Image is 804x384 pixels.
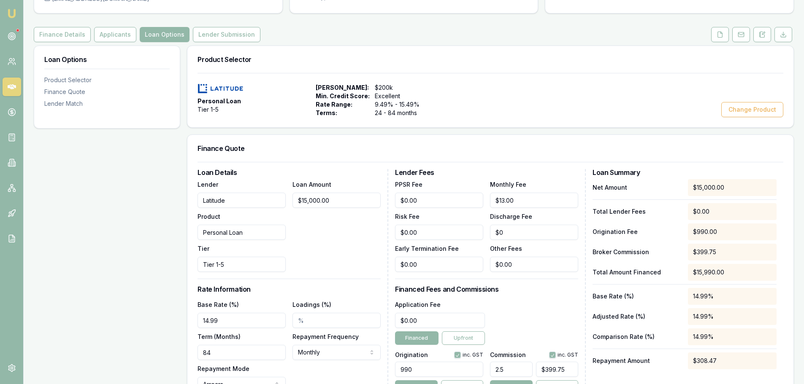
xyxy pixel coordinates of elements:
input: $ [395,225,483,240]
div: 14.99% [688,308,777,325]
label: Base Rate (%) [198,301,239,308]
span: Excellent [375,92,430,100]
label: Origination [395,352,428,358]
button: Applicants [94,27,136,42]
label: Repayment Mode [198,365,249,372]
label: Lender [198,181,218,188]
label: Commission [490,352,526,358]
div: Finance Quote [44,88,170,96]
a: Lender Submission [191,27,262,42]
a: Loan Options [138,27,191,42]
a: Finance Details [34,27,92,42]
input: % [490,362,532,377]
label: Monthly Fee [490,181,526,188]
h3: Rate Information [198,286,381,293]
label: Product [198,213,220,220]
span: Personal Loan [198,97,241,105]
button: Lender Submission [193,27,260,42]
input: $ [395,313,485,328]
div: 14.99% [688,288,777,305]
input: $ [395,193,483,208]
span: Terms: [316,109,370,117]
h3: Product Selector [198,56,783,63]
div: $15,990.00 [688,264,777,281]
button: Financed [395,331,438,345]
p: Adjusted Rate (%) [593,312,681,321]
p: Repayment Amount [593,357,681,365]
h3: Financed Fees and Commissions [395,286,578,293]
input: $ [395,257,483,272]
div: inc. GST [454,352,483,358]
div: $308.47 [688,352,777,369]
h3: Lender Fees [395,169,578,176]
img: Latitude [198,83,244,94]
input: $ [490,193,578,208]
input: $ [490,225,578,240]
a: Applicants [92,27,138,42]
label: Application Fee [395,301,441,308]
label: Other Fees [490,245,522,252]
h3: Loan Options [44,56,170,63]
h3: Loan Details [198,169,381,176]
p: Origination Fee [593,228,681,236]
input: $ [490,257,578,272]
label: Tier [198,245,209,252]
button: Finance Details [34,27,91,42]
span: Tier 1-5 [198,105,219,114]
label: Early Termination Fee [395,245,459,252]
div: Lender Match [44,99,170,108]
label: PPSR Fee [395,181,422,188]
label: Repayment Frequency [292,333,359,340]
span: 9.49% - 15.49% [375,100,430,109]
p: Total Amount Financed [593,268,681,277]
div: $15,000.00 [688,179,777,196]
label: Loadings (%) [292,301,331,308]
p: Broker Commission [593,248,681,256]
button: Upfront [442,331,485,345]
img: emu-icon-u.png [7,8,17,19]
div: Product Selector [44,76,170,84]
div: $0.00 [688,203,777,220]
label: Risk Fee [395,213,420,220]
div: inc. GST [549,352,578,358]
span: Rate Range: [316,100,370,109]
button: Loan Options [140,27,189,42]
label: Term (Months) [198,333,241,340]
span: [PERSON_NAME]: [316,83,370,92]
h3: Loan Summary [593,169,777,176]
p: Net Amount [593,183,681,192]
span: Min. Credit Score: [316,92,370,100]
button: Change Product [721,102,783,117]
span: $200k [375,83,430,92]
div: 14.99% [688,328,777,345]
input: % [292,313,381,328]
span: 24 - 84 months [375,109,430,117]
input: $ [292,193,381,208]
input: % [198,313,286,328]
h3: Finance Quote [198,145,783,152]
p: Base Rate (%) [593,292,681,301]
div: $399.75 [688,244,777,260]
label: Loan Amount [292,181,331,188]
div: $990.00 [688,223,777,240]
p: Comparison Rate (%) [593,333,681,341]
p: Total Lender Fees [593,207,681,216]
label: Discharge Fee [490,213,532,220]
